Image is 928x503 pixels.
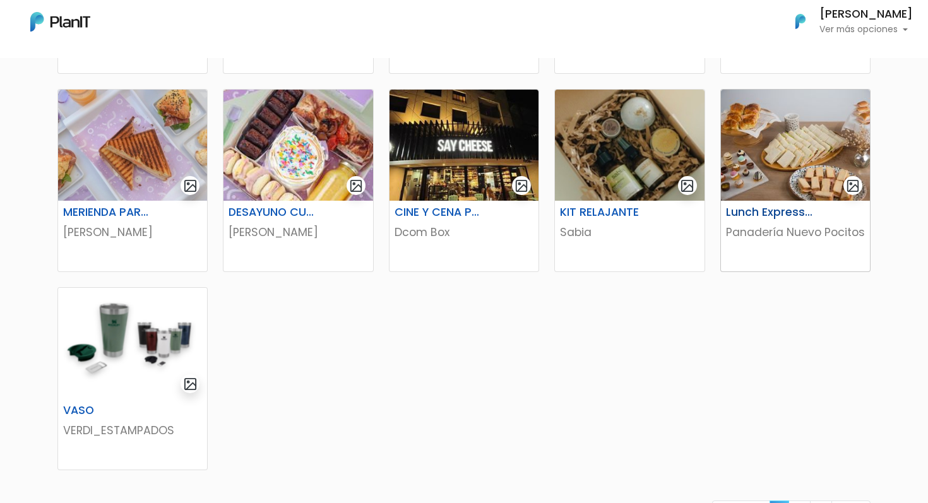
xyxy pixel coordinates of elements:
h6: CINE Y CENA PARA 2 [387,206,490,219]
a: gallery-light VASO VERDI_ESTAMPADOS [57,287,208,470]
a: gallery-light DESAYUNO CUMPLE PARA 1 [PERSON_NAME] [223,89,373,272]
img: thumb_Captura_de_pantalla_2025-05-29_133446.png [58,288,207,399]
img: thumb_thumb_194E8C92-9FC3-430B-9E41-01D9E9B75AED.jpeg [58,90,207,201]
img: thumb_9A159ECA-3452-4DC8-A68F-9EF8AB81CC9F.jpeg [555,90,704,201]
h6: MERIENDA PARA 2 [56,206,158,219]
a: gallery-light KIT RELAJANTE Sabia [554,89,705,272]
img: thumb_WhatsApp_Image_2025-02-28_at_13.43.42__2_.jpeg [223,90,372,201]
img: gallery-light [349,179,364,193]
p: Panadería Nuevo Pocitos [726,224,865,240]
img: gallery-light [846,179,860,193]
img: thumb_WhatsApp_Image_2024-05-31_at_10.12.15.jpeg [390,90,538,201]
h6: KIT RELAJANTE [552,206,655,219]
a: gallery-light CINE Y CENA PARA 2 Dcom Box [389,89,539,272]
img: PlanIt Logo [30,12,90,32]
img: thumb_WhatsApp_Image_2024-05-07_at_13.48.22.jpeg [721,90,870,201]
p: Sabia [560,224,699,240]
a: gallery-light Lunch Express 5 personas Panadería Nuevo Pocitos [720,89,871,272]
img: gallery-light [183,377,198,391]
img: PlanIt Logo [787,8,814,35]
h6: [PERSON_NAME] [819,9,913,20]
p: Ver más opciones [819,25,913,34]
p: VERDI_ESTAMPADOS [63,422,202,439]
img: gallery-light [680,179,694,193]
h6: VASO [56,404,158,417]
h6: DESAYUNO CUMPLE PARA 1 [221,206,324,219]
img: gallery-light [183,179,198,193]
div: ¿Necesitás ayuda? [65,12,182,37]
img: gallery-light [515,179,529,193]
h6: Lunch Express 5 personas [718,206,821,219]
p: [PERSON_NAME] [229,224,367,240]
button: PlanIt Logo [PERSON_NAME] Ver más opciones [779,5,913,38]
p: [PERSON_NAME] [63,224,202,240]
p: Dcom Box [395,224,533,240]
a: gallery-light MERIENDA PARA 2 [PERSON_NAME] [57,89,208,272]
